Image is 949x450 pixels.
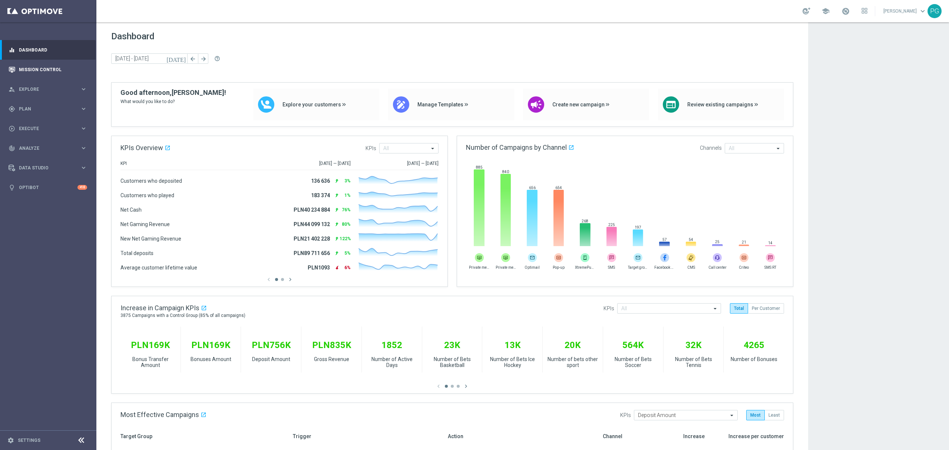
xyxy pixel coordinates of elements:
span: Analyze [19,146,80,150]
div: Plan [9,106,80,112]
button: equalizer Dashboard [8,47,87,53]
div: Analyze [9,145,80,152]
div: PG [927,4,942,18]
span: Plan [19,107,80,111]
a: Dashboard [19,40,87,60]
i: track_changes [9,145,15,152]
div: +10 [77,185,87,190]
div: Optibot [9,178,87,197]
button: gps_fixed Plan keyboard_arrow_right [8,106,87,112]
i: play_circle_outline [9,125,15,132]
button: Mission Control [8,67,87,73]
i: lightbulb [9,184,15,191]
div: Execute [9,125,80,132]
div: Mission Control [9,60,87,79]
i: keyboard_arrow_right [80,164,87,171]
button: person_search Explore keyboard_arrow_right [8,86,87,92]
div: Explore [9,86,80,93]
i: person_search [9,86,15,93]
a: Optibot [19,178,77,197]
a: [PERSON_NAME]keyboard_arrow_down [883,6,927,17]
div: Data Studio [9,165,80,171]
span: school [821,7,830,15]
a: Settings [18,438,40,443]
button: play_circle_outline Execute keyboard_arrow_right [8,126,87,132]
button: lightbulb Optibot +10 [8,185,87,191]
i: keyboard_arrow_right [80,125,87,132]
button: Data Studio keyboard_arrow_right [8,165,87,171]
i: keyboard_arrow_right [80,105,87,112]
i: keyboard_arrow_right [80,145,87,152]
i: settings [7,437,14,444]
i: equalizer [9,47,15,53]
i: keyboard_arrow_right [80,86,87,93]
div: Dashboard [9,40,87,60]
span: Execute [19,126,80,131]
i: gps_fixed [9,106,15,112]
span: Explore [19,87,80,92]
button: track_changes Analyze keyboard_arrow_right [8,145,87,151]
a: Mission Control [19,60,87,79]
span: Data Studio [19,166,80,170]
span: keyboard_arrow_down [919,7,927,15]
